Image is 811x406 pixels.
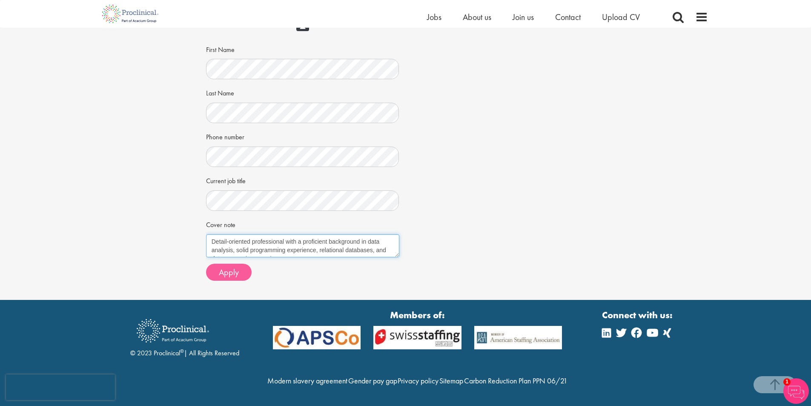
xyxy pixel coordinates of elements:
[6,374,115,400] iframe: reCAPTCHA
[783,378,809,404] img: Chatbot
[464,376,567,386] a: Carbon Reduction Plan PPN 06/21
[130,313,239,358] div: © 2023 Proclinical | All Rights Reserved
[513,12,534,23] a: Join us
[206,264,252,281] button: Apply
[267,376,347,386] a: Modern slavery agreement
[180,348,184,354] sup: ®
[367,326,468,349] img: APSCo
[427,12,441,23] a: Jobs
[130,313,215,348] img: Proclinical Recruitment
[348,376,397,386] a: Gender pay gap
[206,86,234,98] label: Last Name
[602,12,640,23] a: Upload CV
[206,42,235,55] label: First Name
[219,267,239,278] span: Apply
[273,308,562,322] strong: Members of:
[206,217,235,230] label: Cover note
[555,12,581,23] a: Contact
[439,376,463,386] a: Sitemap
[602,308,674,322] strong: Connect with us:
[206,130,244,142] label: Phone number
[206,173,246,186] label: Current job title
[783,378,791,386] span: 1
[398,376,438,386] a: Privacy policy
[468,326,569,349] img: APSCo
[463,12,491,23] a: About us
[267,326,367,349] img: APSCo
